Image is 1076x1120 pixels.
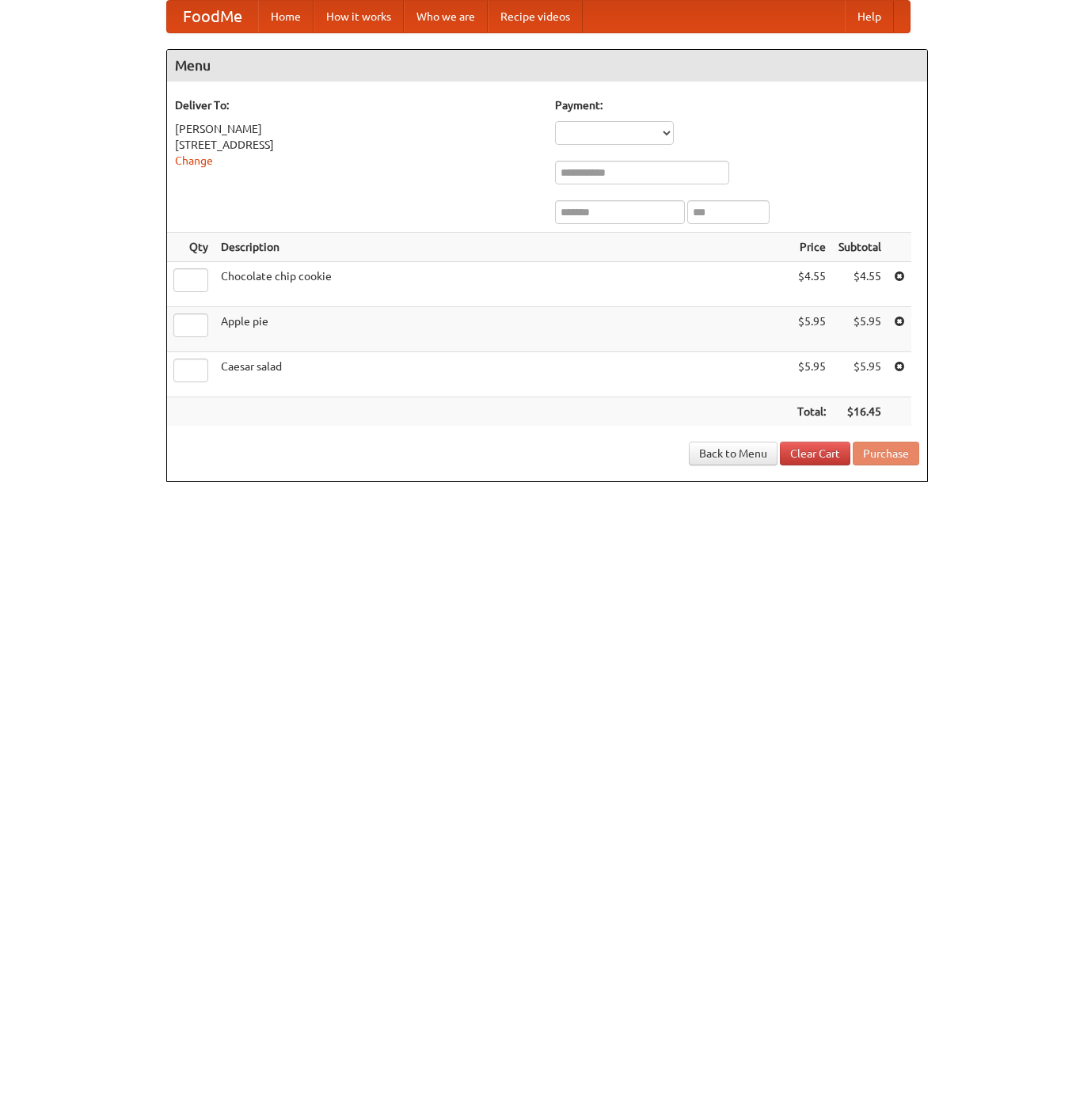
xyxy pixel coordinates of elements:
[175,137,539,153] div: [STREET_ADDRESS]
[555,97,919,113] h5: Payment:
[215,233,791,262] th: Description
[488,1,583,32] a: Recipe videos
[832,262,888,307] td: $4.55
[215,352,791,397] td: Caesar salad
[780,442,850,465] a: Clear Cart
[845,1,894,32] a: Help
[853,442,919,465] button: Purchase
[175,121,539,137] div: [PERSON_NAME]
[832,352,888,397] td: $5.95
[791,307,832,352] td: $5.95
[167,50,927,82] h4: Menu
[791,262,832,307] td: $4.55
[832,307,888,352] td: $5.95
[167,233,215,262] th: Qty
[791,233,832,262] th: Price
[791,397,832,427] th: Total:
[791,352,832,397] td: $5.95
[215,307,791,352] td: Apple pie
[215,262,791,307] td: Chocolate chip cookie
[258,1,314,32] a: Home
[175,97,539,113] h5: Deliver To:
[832,397,888,427] th: $16.45
[832,233,888,262] th: Subtotal
[689,442,778,465] a: Back to Menu
[175,154,213,167] a: Change
[404,1,488,32] a: Who we are
[314,1,404,32] a: How it works
[167,1,258,32] a: FoodMe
